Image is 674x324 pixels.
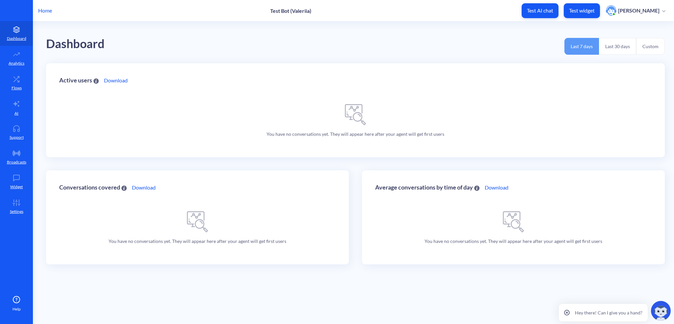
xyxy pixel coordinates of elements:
[618,7,660,14] p: [PERSON_NAME]
[7,36,26,42] p: Dashboard
[599,38,636,55] button: Last 30 days
[10,134,24,140] p: Support
[564,38,599,55] button: Last 7 days
[13,306,21,312] span: Help
[7,159,26,165] p: Broadcasts
[109,238,286,245] p: You have no conversations yet. They will appear here after your agent will get first users
[564,3,600,18] button: Test widget
[10,184,23,190] p: Widget
[10,209,23,215] p: Settings
[651,301,671,321] img: copilot-icon.svg
[375,184,480,191] div: Average conversations by time of day
[527,7,553,14] p: Test AI chat
[522,3,558,18] button: Test AI chat
[636,38,665,55] button: Custom
[569,7,595,14] p: Test widget
[485,184,508,191] a: Download
[59,77,99,83] div: Active users
[606,5,616,16] img: user photo
[575,309,642,316] p: Hey there! Can I give you a hand?
[267,131,444,137] p: You have no conversations yet. They will appear here after your agent will get first users
[104,76,128,84] a: Download
[9,60,24,66] p: Analytics
[46,35,105,53] div: Dashboard
[14,110,18,116] p: AI
[38,7,52,15] p: Home
[59,184,127,191] div: Conversations covered
[270,8,311,14] p: Test Bot (Valeriia)
[132,184,156,191] a: Download
[425,238,602,245] p: You have no conversations yet. They will appear here after your agent will get first users
[12,85,22,91] p: Flows
[603,5,669,16] button: user photo[PERSON_NAME]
